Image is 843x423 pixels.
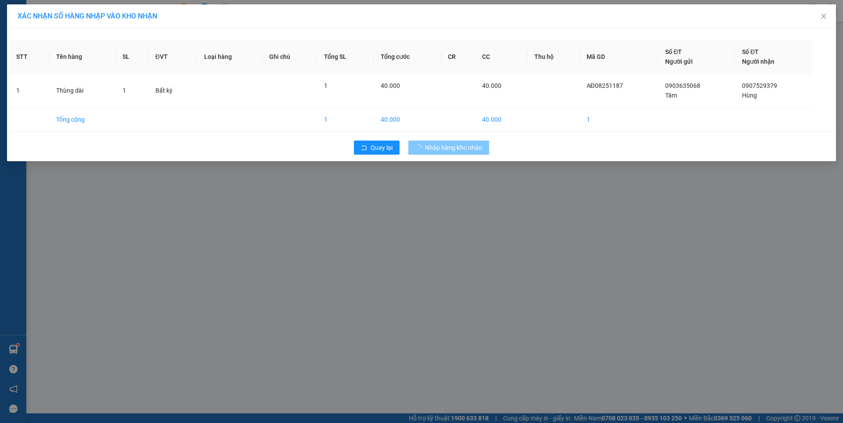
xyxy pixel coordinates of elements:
[122,87,126,94] span: 1
[354,141,400,155] button: rollbackQuay lại
[9,40,49,74] th: STT
[49,40,115,74] th: Tên hàng
[49,74,115,108] td: Thùng dài
[361,145,367,152] span: rollback
[742,92,757,99] span: Hùng
[742,82,777,89] span: 0907529379
[317,108,374,132] td: 1
[317,40,374,74] th: Tổng SL
[49,108,115,132] td: Tổng cộng
[324,82,328,89] span: 1
[441,40,475,74] th: CR
[742,48,759,55] span: Số ĐT
[148,40,197,74] th: ĐVT
[18,12,157,20] span: XÁC NHẬN SỐ HÀNG NHẬP VÀO KHO NHẬN
[374,108,441,132] td: 40.000
[408,141,489,155] button: Nhập hàng kho nhận
[115,40,148,74] th: SL
[665,48,682,55] span: Số ĐT
[374,40,441,74] th: Tổng cước
[381,82,400,89] span: 40.000
[371,143,393,152] span: Quay lại
[580,40,659,74] th: Mã GD
[415,145,425,151] span: loading
[811,4,836,29] button: Close
[580,108,659,132] td: 1
[9,74,49,108] td: 1
[475,40,527,74] th: CC
[665,58,693,65] span: Người gửi
[587,82,623,89] span: AĐ08251187
[742,58,775,65] span: Người nhận
[820,13,827,20] span: close
[197,40,262,74] th: Loại hàng
[527,40,580,74] th: Thu hộ
[665,82,700,89] span: 0903635068
[665,92,677,99] span: Tâm
[148,74,197,108] td: Bất kỳ
[425,143,482,152] span: Nhập hàng kho nhận
[482,82,501,89] span: 40.000
[262,40,317,74] th: Ghi chú
[475,108,527,132] td: 40.000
